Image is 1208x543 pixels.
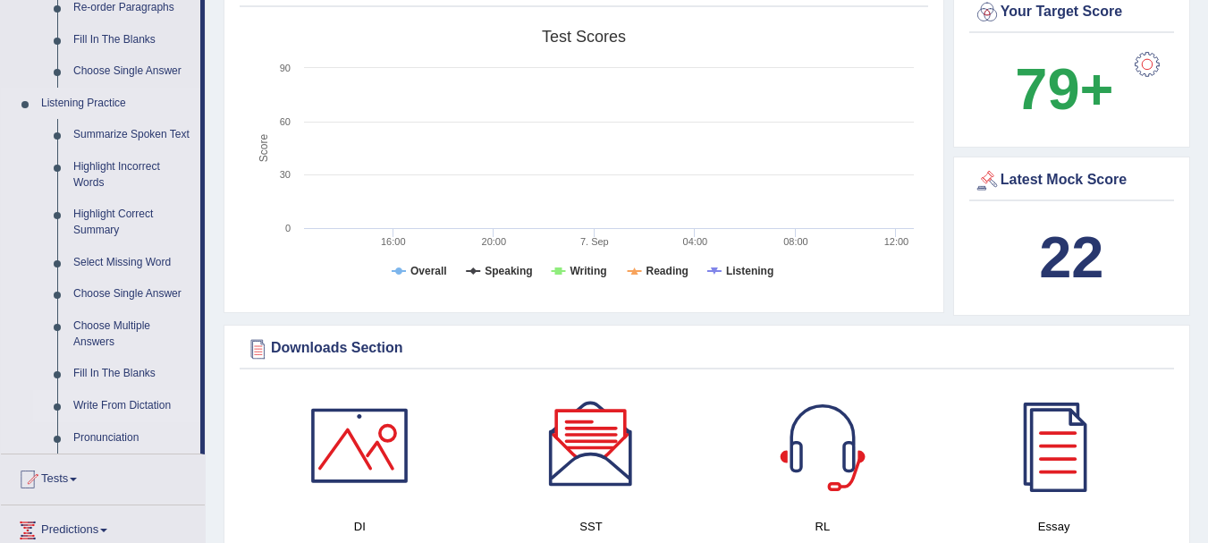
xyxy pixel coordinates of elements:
b: 79+ [1015,56,1113,122]
a: Tests [1,454,205,499]
text: 20:00 [482,236,507,247]
div: Latest Mock Score [974,167,1170,194]
a: Highlight Correct Summary [65,199,200,246]
text: 08:00 [783,236,808,247]
a: Fill In The Blanks [65,358,200,390]
text: 30 [280,169,291,180]
h4: SST [485,517,698,536]
a: Listening Practice [33,88,200,120]
h4: RL [716,517,930,536]
tspan: Score [258,134,270,163]
tspan: 7. Sep [580,236,609,247]
tspan: Speaking [485,265,532,277]
a: Choose Single Answer [65,278,200,310]
tspan: Listening [726,265,773,277]
a: Fill In The Blanks [65,24,200,56]
a: Write From Dictation [65,390,200,422]
a: Pronunciation [65,422,200,454]
text: 0 [285,223,291,233]
h4: Essay [947,517,1161,536]
a: Highlight Incorrect Words [65,151,200,199]
h4: DI [253,517,467,536]
tspan: Reading [646,265,688,277]
text: 90 [280,63,291,73]
tspan: Overall [410,265,447,277]
text: 60 [280,116,291,127]
text: 04:00 [683,236,708,247]
a: Choose Single Answer [65,55,200,88]
b: 22 [1039,225,1103,290]
a: Summarize Spoken Text [65,119,200,151]
tspan: Writing [570,265,606,277]
a: Select Missing Word [65,247,200,279]
text: 16:00 [381,236,406,247]
tspan: Test scores [542,28,626,46]
text: 12:00 [884,236,909,247]
div: Downloads Section [244,335,1170,362]
a: Choose Multiple Answers [65,310,200,358]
